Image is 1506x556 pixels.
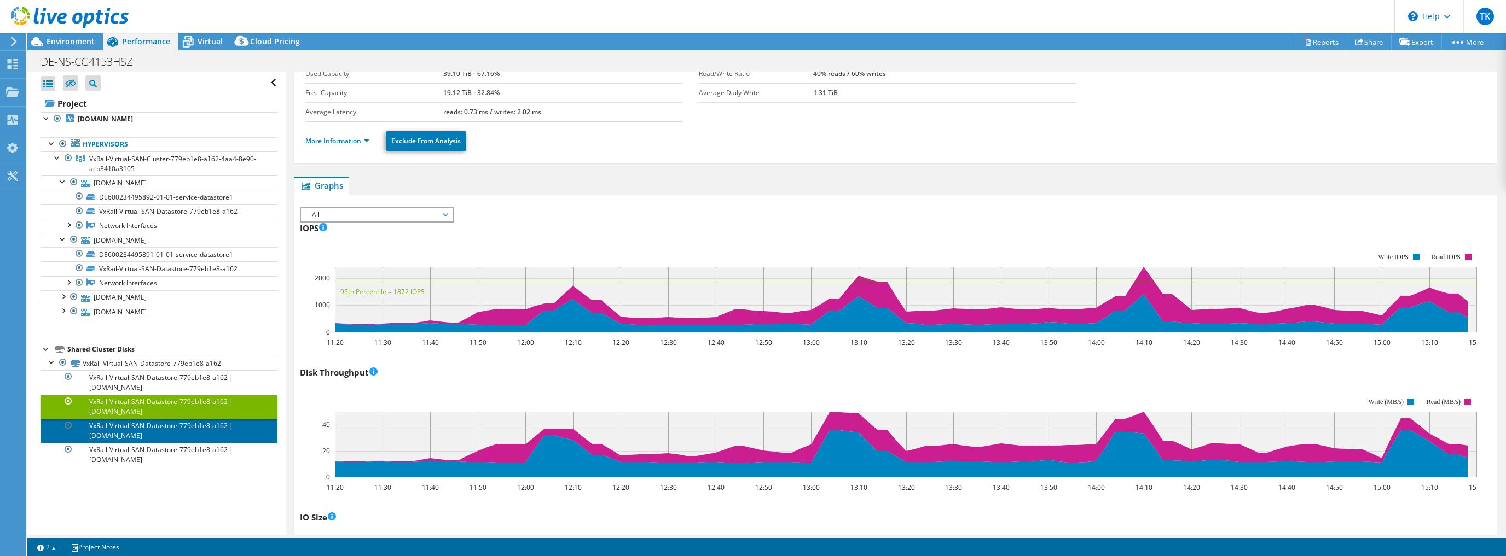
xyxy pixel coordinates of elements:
text: 15:20 [1468,338,1485,347]
text: 14:30 [1230,483,1247,492]
a: VxRail-Virtual-SAN-Datastore-779eb1e8-a162 | [DOMAIN_NAME] [41,395,277,419]
text: 15:20 [1468,483,1485,492]
text: 13:40 [992,483,1009,492]
text: 13:00 [802,338,819,347]
text: 13:00 [802,483,819,492]
h1: DE-NS-CG4153HSZ [36,56,150,68]
text: 20 [322,446,330,455]
label: Free Capacity [305,87,443,98]
text: 13:30 [945,483,961,492]
a: [DOMAIN_NAME] [41,305,277,319]
a: Exclude From Analysis [386,131,466,151]
text: 14:10 [1135,338,1152,347]
a: Hypervisors [41,137,277,151]
text: 11:50 [469,483,486,492]
a: VxRail-Virtual-SAN-Datastore-779eb1e8-a162 | [DOMAIN_NAME] [41,443,277,467]
text: 15:00 [1373,483,1390,492]
text: Read (MB/s) [1427,398,1461,406]
span: Graphs [300,180,343,191]
h3: IOPS [300,222,327,234]
text: 12:30 [659,338,676,347]
text: 12:40 [707,338,724,347]
a: Network Interfaces [41,276,277,290]
div: Shared Cluster Disks [67,343,277,356]
a: [DOMAIN_NAME] [41,175,277,190]
a: DE600234495892-01-01-service-datastore1 [41,190,277,204]
b: 19.12 TiB - 32.84% [443,88,500,97]
text: 13:10 [850,483,867,492]
b: 1.31 TiB [813,88,838,97]
text: 40 [322,420,330,429]
text: 15:00 [1373,338,1390,347]
text: 12:20 [612,338,629,347]
a: Export [1391,33,1442,50]
text: 15:10 [1421,338,1438,347]
text: 11:50 [469,338,486,347]
span: Performance [122,36,170,46]
a: VxRail-Virtual-SAN-Datastore-779eb1e8-a162 [41,356,277,370]
span: TK [1476,8,1494,25]
text: 12:50 [755,483,772,492]
text: 14:00 [1087,483,1104,492]
a: VxRail-Virtual-SAN-Datastore-779eb1e8-a162 [41,204,277,219]
text: 14:40 [1278,338,1295,347]
text: 12:50 [755,338,772,347]
text: 15:10 [1421,483,1438,492]
a: More Information [305,136,369,145]
a: Project Notes [63,540,127,554]
text: 13:30 [945,338,961,347]
text: 14:50 [1325,483,1342,492]
b: reads: 0.73 ms / writes: 2.02 ms [443,107,541,116]
a: Reports [1295,33,1347,50]
text: 14:30 [1230,338,1247,347]
text: 13:40 [992,338,1009,347]
text: 1000 [315,300,330,309]
text: 12:40 [707,483,724,492]
text: 13:50 [1040,483,1057,492]
text: 11:20 [326,483,343,492]
text: 14:40 [1278,483,1295,492]
text: 12:00 [517,338,534,347]
a: More [1441,33,1492,50]
label: Average Latency [305,107,443,118]
text: 95th Percentile = 1872 IOPS [340,287,425,296]
label: Average Daily Write [699,87,813,98]
a: VxRail-Virtual-SAN-Datastore-779eb1e8-a162 | [DOMAIN_NAME] [41,419,277,443]
a: 2 [30,540,63,554]
a: VxRail-Virtual-SAN-Datastore-779eb1e8-a162 | [DOMAIN_NAME] [41,370,277,394]
text: 14:20 [1183,338,1200,347]
a: [DOMAIN_NAME] [41,112,277,126]
text: 14:10 [1135,483,1152,492]
text: 11:40 [421,483,438,492]
span: Environment [47,36,95,46]
h3: Disk Throughput [300,366,378,378]
label: Used Capacity [305,68,443,79]
text: 12:00 [517,483,534,492]
text: 2000 [315,273,330,283]
a: Network Interfaces [41,219,277,233]
text: 12:30 [659,483,676,492]
text: Write IOPS [1378,253,1409,261]
a: Share [1347,33,1392,50]
a: DE600234495891-01-01-service-datastore1 [41,247,277,261]
b: [DOMAIN_NAME] [78,114,133,124]
a: Project [41,95,277,112]
text: 11:30 [374,483,391,492]
text: 12:10 [564,483,581,492]
text: 14:20 [1183,483,1200,492]
text: Read IOPS [1431,253,1461,261]
text: 13:20 [897,483,914,492]
a: [DOMAIN_NAME] [41,290,277,305]
h3: IO Size [300,511,336,523]
b: 39.10 TiB - 67.16% [443,69,500,78]
text: 13:20 [897,338,914,347]
text: 14:00 [1087,338,1104,347]
text: 13:50 [1040,338,1057,347]
b: 40% reads / 60% writes [813,69,886,78]
a: [DOMAIN_NAME] [41,233,277,247]
span: VxRail-Virtual-SAN-Cluster-779eb1e8-a162-4aa4-8e90-acb3410a3105 [89,154,256,173]
span: Cloud Pricing [250,36,300,46]
text: 0 [326,327,330,337]
text: 11:20 [326,338,343,347]
text: Write (MB/s) [1368,398,1404,406]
